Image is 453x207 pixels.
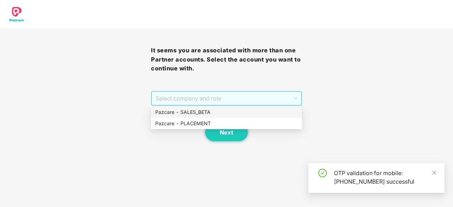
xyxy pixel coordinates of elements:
[205,123,248,141] button: Next
[155,108,298,116] div: Pazcare - SALES_BETA
[334,169,436,186] div: OTP validation for mobile: [PHONE_NUMBER] successful
[151,46,302,73] h3: It seems you are associated with more than one Partner accounts. Select the account you want to c...
[156,92,297,105] span: Select company and role
[318,169,327,177] span: check-circle
[220,129,233,136] span: Next
[432,170,437,175] span: close
[151,107,302,118] div: Pazcare - SALES_BETA
[151,118,302,129] div: Pazcare - PLACEMENT
[155,120,298,127] div: Pazcare - PLACEMENT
